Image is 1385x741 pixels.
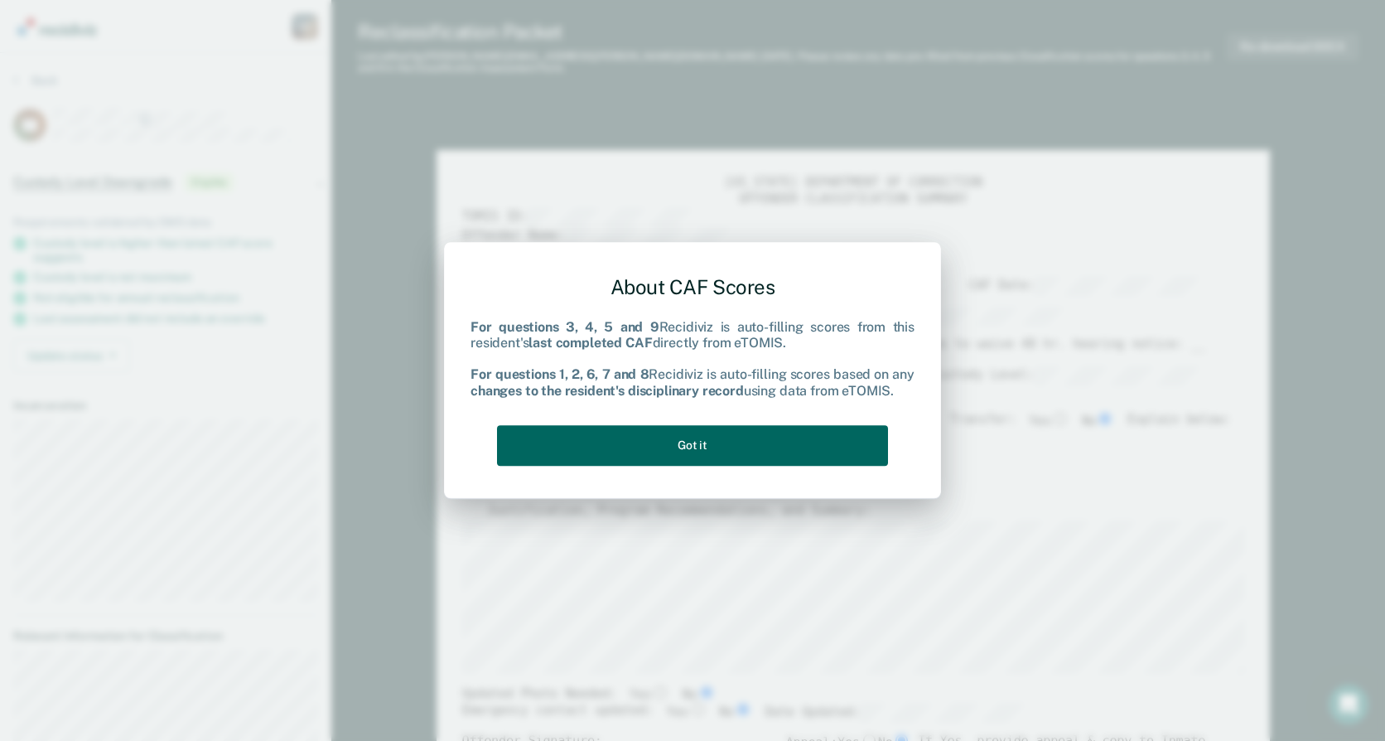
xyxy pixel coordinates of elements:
[528,335,652,351] b: last completed CAF
[471,262,914,312] div: About CAF Scores
[471,319,659,335] b: For questions 3, 4, 5 and 9
[471,319,914,399] div: Recidiviz is auto-filling scores from this resident's directly from eTOMIS. Recidiviz is auto-fil...
[471,383,744,399] b: changes to the resident's disciplinary record
[471,367,649,383] b: For questions 1, 2, 6, 7 and 8
[497,425,888,466] button: Got it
